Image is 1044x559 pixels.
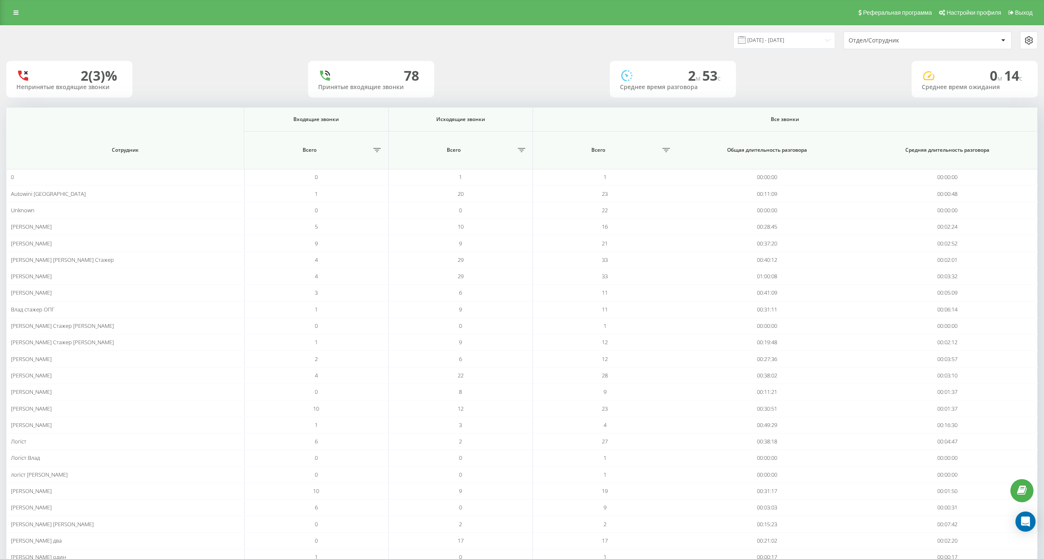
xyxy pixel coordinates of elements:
span: [PERSON_NAME] Стажер [PERSON_NAME] [11,338,114,346]
span: 16 [602,223,608,230]
td: 00:28:45 [677,219,857,235]
span: 9 [315,240,318,247]
span: 9 [459,487,462,495]
td: 00:00:00 [677,450,857,466]
span: 10 [458,223,464,230]
span: 22 [602,206,608,214]
td: 00:00:00 [677,202,857,219]
span: 4 [315,372,318,379]
td: 00:15:23 [677,516,857,532]
td: 00:00:00 [677,169,857,185]
td: 00:38:02 [677,367,857,384]
span: Реферальная программа [863,9,932,16]
span: Исходящие звонки [400,116,522,123]
td: 00:02:01 [857,252,1038,268]
span: 6 [459,355,462,363]
td: 00:27:36 [677,351,857,367]
span: 0 [459,322,462,330]
span: 19 [602,487,608,495]
span: 2 [315,355,318,363]
span: Unknown [11,206,34,214]
td: 00:04:47 [857,433,1038,450]
td: 00:19:48 [677,334,857,351]
span: Логіст [11,438,26,445]
span: 0 [315,454,318,461]
span: 6 [315,504,318,511]
span: Настройки профиля [946,9,1001,16]
div: Отдел/Сотрудник [849,37,949,44]
span: 1 [604,454,606,461]
span: 0 [315,388,318,396]
td: 00:00:00 [677,318,857,334]
span: [PERSON_NAME] [11,487,52,495]
span: 1 [315,421,318,429]
span: Все звонки [562,116,1008,123]
span: [PERSON_NAME] два [11,537,62,544]
span: 53 [702,66,721,84]
td: 00:21:02 [677,533,857,549]
span: Общая длительность разговора [690,147,844,153]
span: 20 [458,190,464,198]
td: 00:00:00 [857,467,1038,483]
span: 2 [459,520,462,528]
td: 00:01:37 [857,384,1038,400]
td: 00:00:48 [857,185,1038,202]
td: 00:00:00 [857,450,1038,466]
td: 00:07:42 [857,516,1038,532]
td: 00:01:37 [857,400,1038,417]
td: 00:37:20 [677,235,857,251]
span: 6 [315,438,318,445]
span: 8 [459,388,462,396]
td: 00:06:14 [857,301,1038,318]
span: 0 [459,504,462,511]
td: 00:16:30 [857,417,1038,433]
span: Всего [393,147,515,153]
span: 33 [602,272,608,280]
div: 2 (3)% [81,68,117,84]
span: 0 [315,471,318,478]
td: 00:02:12 [857,334,1038,351]
span: м [997,74,1004,83]
span: логіст [PERSON_NAME] [11,471,68,478]
span: [PERSON_NAME] [11,421,52,429]
td: 00:03:03 [677,499,857,516]
span: м [696,74,702,83]
td: 00:00:00 [857,202,1038,219]
span: Выход [1015,9,1033,16]
td: 00:00:00 [857,169,1038,185]
span: 12 [458,405,464,412]
span: 17 [458,537,464,544]
span: 0 [459,471,462,478]
span: 1 [604,173,606,181]
span: c [717,74,721,83]
span: 4 [604,421,606,429]
span: 14 [1004,66,1023,84]
td: 00:41:09 [677,285,857,301]
span: 4 [315,256,318,264]
span: 17 [602,537,608,544]
td: 00:49:29 [677,417,857,433]
span: 0 [315,537,318,544]
div: 78 [404,68,419,84]
td: 00:01:50 [857,483,1038,499]
span: 9 [459,240,462,247]
span: [PERSON_NAME] Стажер [PERSON_NAME] [11,322,114,330]
td: 00:00:00 [857,318,1038,334]
span: [PERSON_NAME] [11,240,52,247]
span: [PERSON_NAME] [PERSON_NAME] Стажер [11,256,114,264]
span: 0 [459,206,462,214]
span: 0 [990,66,1004,84]
span: 9 [459,306,462,313]
span: 0 [315,206,318,214]
span: 0 [11,173,14,181]
span: Всего [248,147,370,153]
td: 00:00:31 [857,499,1038,516]
span: Сотрудник [22,147,228,153]
div: Принятые входящие звонки [318,84,424,91]
span: 27 [602,438,608,445]
span: 2 [459,438,462,445]
span: 0 [315,173,318,181]
span: 5 [315,223,318,230]
span: 1 [315,190,318,198]
span: 28 [602,372,608,379]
